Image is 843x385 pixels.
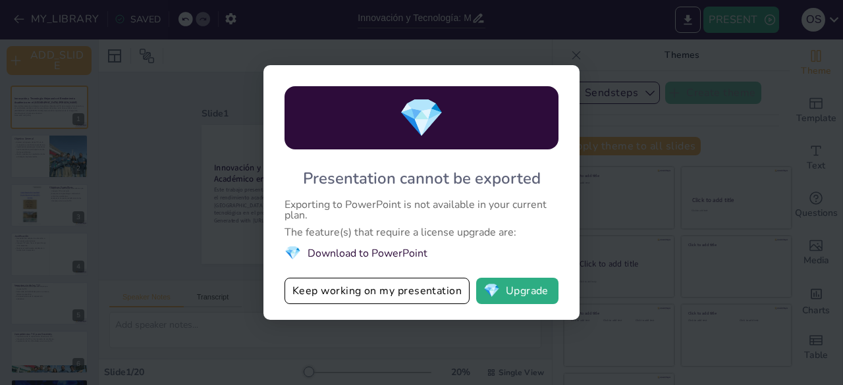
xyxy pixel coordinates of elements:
div: Exporting to PowerPoint is not available in your current plan. [285,199,558,220]
div: Presentation cannot be exported [303,168,541,189]
button: diamondUpgrade [476,278,558,304]
li: Download to PowerPoint [285,244,558,262]
span: diamond [483,284,500,297]
div: The feature(s) that require a license upgrade are: [285,227,558,238]
span: diamond [398,93,445,143]
span: diamond [285,244,301,262]
button: Keep working on my presentation [285,278,470,304]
